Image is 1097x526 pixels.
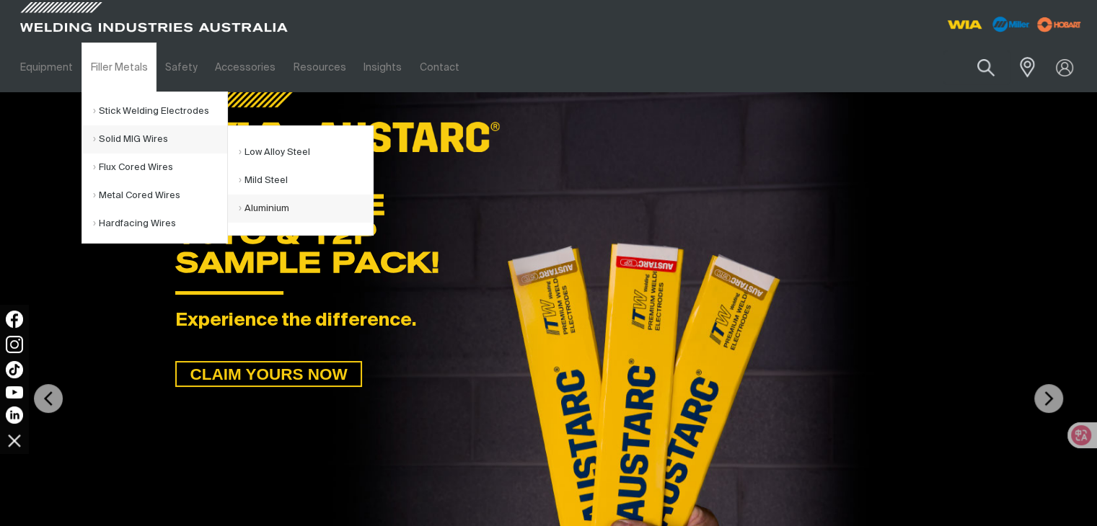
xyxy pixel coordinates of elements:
a: Filler Metals [81,43,156,92]
a: Low Alloy Steel [239,138,373,166]
button: Search products [961,50,1010,84]
img: Instagram [6,336,23,353]
img: LinkedIn [6,406,23,424]
input: Product name or item number... [943,50,1010,84]
a: Metal Cored Wires [93,182,227,210]
a: Flux Cored Wires [93,153,227,182]
nav: Main [12,43,817,92]
a: Aluminium [239,195,373,223]
a: Resources [285,43,355,92]
a: Solid MIG Wires [93,125,227,153]
ul: Filler Metals Submenu [81,92,228,244]
ul: Solid MIG Wires Submenu [227,125,374,236]
a: Stick Welding Electrodes [93,97,227,125]
a: Contact [410,43,467,92]
img: Facebook [6,311,23,328]
span: CLAIM YOURS NOW [177,361,360,387]
a: Insights [355,43,410,92]
a: Mild Steel [239,166,373,195]
img: YouTube [6,386,23,398]
a: Safety [157,43,206,92]
a: Equipment [12,43,81,92]
a: Accessories [206,43,284,92]
img: NextArrow [1034,384,1063,413]
img: TikTok [6,361,23,378]
a: CLAIM YOURS NOW [175,361,361,387]
img: miller [1033,14,1085,35]
div: Experience the difference. [175,311,921,332]
a: Hardfacing Wires [93,210,227,238]
img: hide socials [2,428,27,453]
img: PrevArrow [34,384,63,413]
div: GET A FREE 16TC & 12P SAMPLE PACK! [175,190,921,277]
